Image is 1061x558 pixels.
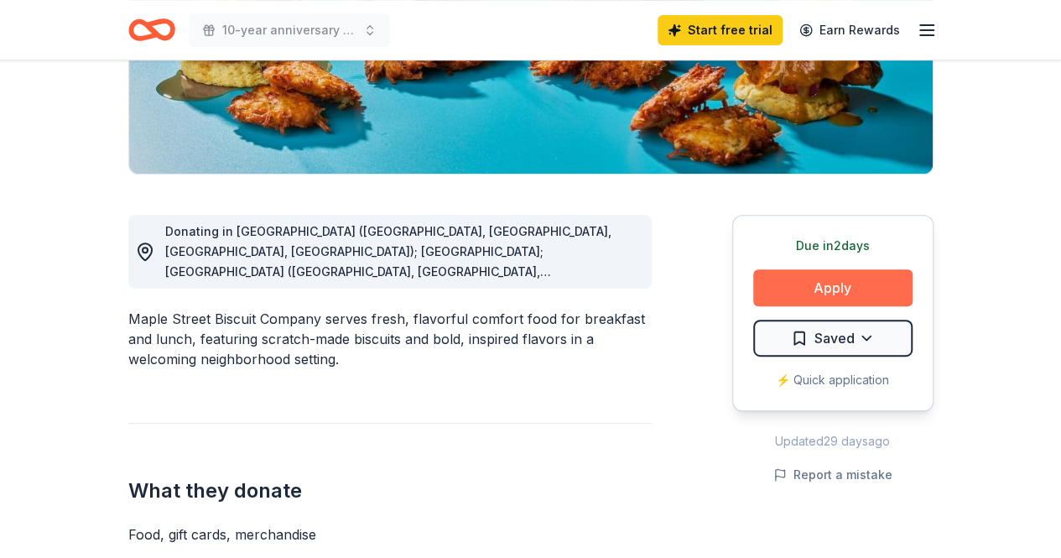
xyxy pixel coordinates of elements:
div: Due in 2 days [753,236,913,256]
button: Apply [753,269,913,306]
button: Report a mistake [773,465,892,485]
button: Saved [753,320,913,357]
div: ⚡️ Quick application [753,370,913,390]
div: Updated 29 days ago [732,431,934,451]
div: Food, gift cards, merchandise [128,524,652,545]
div: Maple Street Biscuit Company serves fresh, flavorful comfort food for breakfast and lunch, featur... [128,309,652,369]
h2: What they donate [128,477,652,504]
span: Saved [814,327,855,349]
a: Earn Rewards [789,15,910,45]
a: Home [128,10,175,50]
a: Start free trial [658,15,783,45]
span: 10-year anniversary by hosting our First Annual Golf Scramble Fundraiser [222,20,356,40]
button: 10-year anniversary by hosting our First Annual Golf Scramble Fundraiser [189,13,390,47]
